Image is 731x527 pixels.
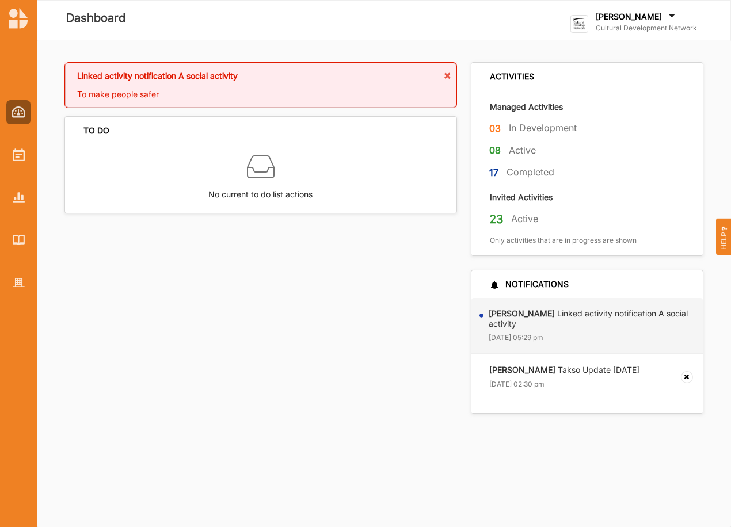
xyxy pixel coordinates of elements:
label: 17 [489,166,498,180]
label: 23 [489,212,503,227]
label: Active [509,144,536,156]
label: 03 [489,121,501,136]
img: Organisation [13,278,25,288]
img: Reports [13,192,25,202]
label: [DATE] 05:29 pm [489,333,543,342]
label: Dashboard [66,9,125,28]
div: TO DO [83,125,109,136]
div: ACTIVITIES [490,71,534,82]
strong: [PERSON_NAME] [489,411,555,421]
strong: [PERSON_NAME] [489,365,555,375]
label: Linked activity notification A social activity [489,308,695,329]
img: logo [570,15,588,33]
label: [PERSON_NAME] [596,12,662,22]
label: In Development [509,122,577,134]
a: Organisation [6,270,31,295]
img: Dashboard [12,106,26,118]
div: Linked activity notification A social activity [77,71,444,89]
label: Completed [507,166,554,178]
label: Invited Activities [490,192,553,203]
a: Reports [6,185,31,209]
label: Managed Activities [490,101,563,112]
label: Active [511,213,538,225]
label: Takso Update [DATE] [489,365,639,375]
a: Activities [6,143,31,167]
strong: [PERSON_NAME] [489,308,555,318]
span: To make people safer [77,89,159,99]
label: No current to do list actions [208,181,313,201]
img: Library [13,235,25,245]
a: Library [6,228,31,252]
label: [DATE] 02:30 pm [489,380,545,389]
label: 08 [489,143,501,158]
a: Dashboard [6,100,31,124]
label: Email verification [489,411,621,422]
img: box [247,153,275,181]
img: logo [9,8,28,29]
label: Only activities that are in progress are shown [490,236,637,245]
div: NOTIFICATIONS [490,279,569,289]
label: Cultural Development Network [596,24,697,33]
img: Activities [13,148,25,161]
